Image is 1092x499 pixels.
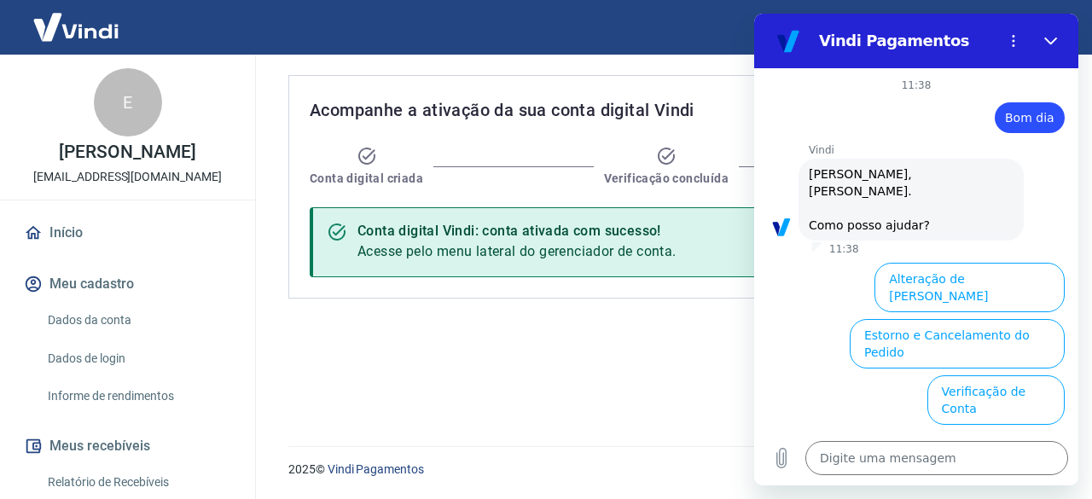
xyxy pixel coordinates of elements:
span: Acesse pelo menu lateral do gerenciador de conta. [357,243,677,259]
span: Acompanhe a ativação da sua conta digital Vindi [310,96,694,124]
div: Conta digital Vindi: conta ativada com sucesso! [357,221,677,241]
p: 2025 © [288,461,1051,479]
a: Início [20,214,235,252]
button: Sair [1010,12,1072,44]
a: Informe de rendimentos [41,379,235,414]
a: Vindi Pagamentos [328,462,424,476]
span: Verificação concluída [604,170,729,187]
div: E [94,68,162,136]
button: Meus recebíveis [20,427,235,465]
span: Conta digital criada [310,170,423,187]
a: Dados da conta [41,303,235,338]
a: Dados de login [41,341,235,376]
p: [EMAIL_ADDRESS][DOMAIN_NAME] [33,168,222,186]
img: Vindi [20,1,131,53]
iframe: Janela de mensagens [754,14,1078,485]
p: [PERSON_NAME] [59,143,195,161]
button: Meu cadastro [20,265,235,303]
